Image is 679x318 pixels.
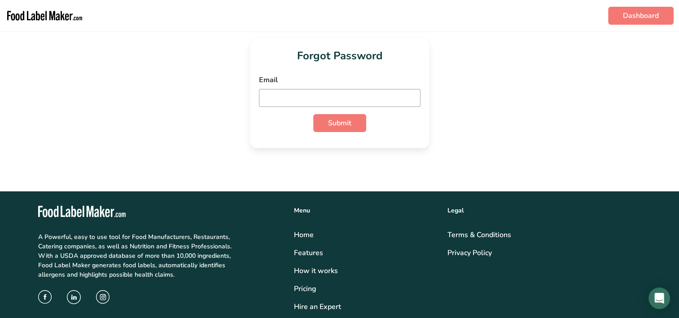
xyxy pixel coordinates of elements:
div: Open Intercom Messenger [648,287,670,309]
a: Features [294,247,437,258]
a: Privacy Policy [447,247,641,258]
a: Pricing [294,283,437,294]
a: Terms & Conditions [447,230,641,240]
label: Email [259,75,421,85]
div: How it works [294,265,437,276]
h1: Forgot Password [259,48,421,64]
div: Menu [294,206,437,215]
div: Legal [447,206,641,215]
a: Home [294,230,437,240]
img: Food Label Maker [5,4,84,28]
span: Submit [328,118,351,128]
p: A Powerful, easy to use tool for Food Manufacturers, Restaurants, Catering companies, as well as ... [38,232,234,279]
button: Submit [313,114,366,132]
a: Hire an Expert [294,301,437,312]
a: Dashboard [608,7,674,25]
